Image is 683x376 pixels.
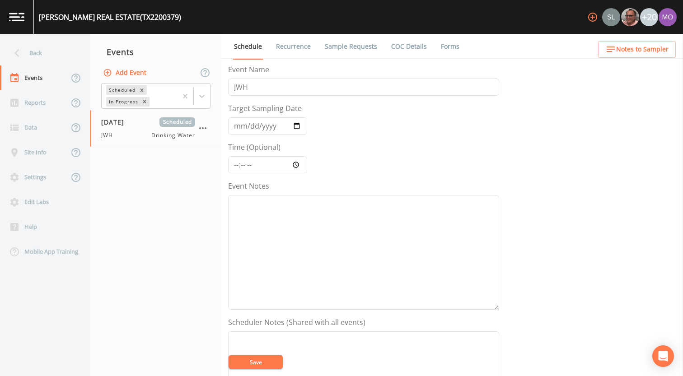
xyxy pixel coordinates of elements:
div: Open Intercom Messenger [652,345,674,367]
label: Scheduler Notes (Shared with all events) [228,317,365,328]
div: Remove Scheduled [137,85,147,95]
div: Sloan Rigamonti [602,8,621,26]
a: Sample Requests [323,34,379,59]
span: Scheduled [159,117,195,127]
span: Notes to Sampler [616,44,669,55]
div: In Progress [106,97,140,107]
a: Forms [440,34,461,59]
div: Mike Franklin [621,8,640,26]
img: 0d5b2d5fd6ef1337b72e1b2735c28582 [602,8,620,26]
span: Drinking Water [151,131,195,139]
div: Scheduled [106,85,137,95]
button: Add Event [101,65,150,81]
div: +20 [640,8,658,26]
div: Remove In Progress [140,97,150,107]
a: [DATE]ScheduledJWHDrinking Water [90,110,221,147]
label: Target Sampling Date [228,103,302,114]
label: Event Name [228,64,269,75]
img: 4e251478aba98ce068fb7eae8f78b90c [659,8,677,26]
img: logo [9,13,24,21]
button: Save [229,355,283,369]
div: [PERSON_NAME] REAL ESTATE (TX2200379) [39,12,181,23]
label: Time (Optional) [228,142,281,153]
span: JWH [101,131,118,139]
div: Events [90,41,221,63]
a: Recurrence [275,34,312,59]
img: e2d790fa78825a4bb76dcb6ab311d44c [621,8,639,26]
label: Event Notes [228,181,269,191]
button: Notes to Sampler [598,41,676,58]
a: Schedule [233,34,263,60]
span: [DATE] [101,117,131,127]
a: COC Details [390,34,428,59]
